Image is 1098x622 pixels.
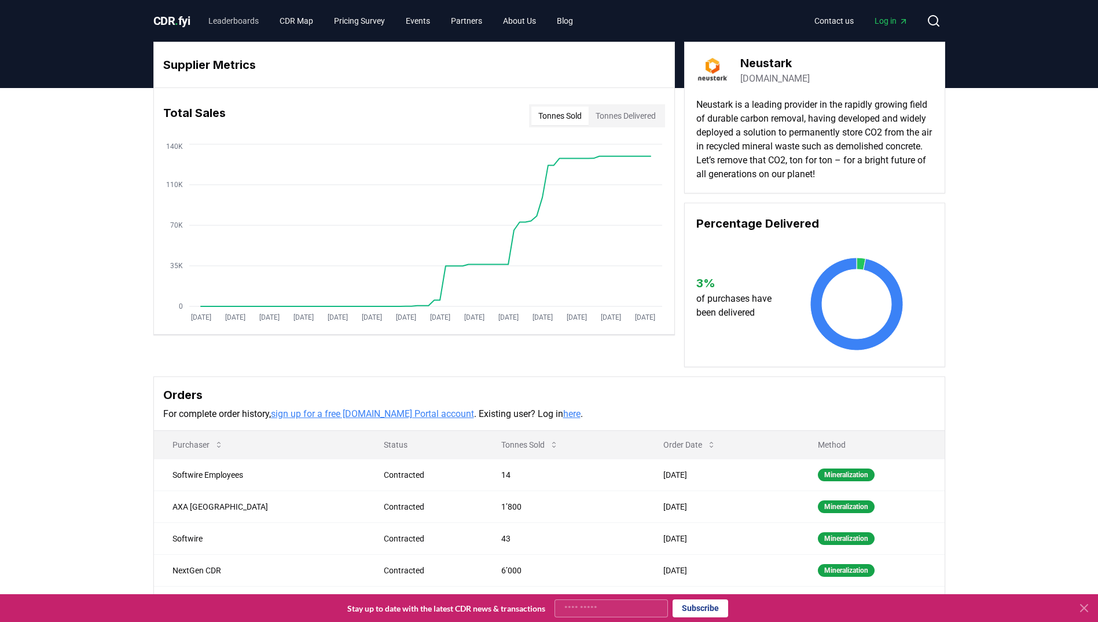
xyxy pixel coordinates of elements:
[645,491,799,522] td: [DATE]
[154,491,366,522] td: AXA [GEOGRAPHIC_DATA]
[384,533,473,544] div: Contracted
[199,10,582,31] nav: Main
[818,500,875,513] div: Mineralization
[175,14,178,28] span: .
[696,292,783,320] p: of purchases have been delivered
[645,522,799,554] td: [DATE]
[179,302,183,310] tspan: 0
[818,469,875,481] div: Mineralization
[395,313,416,321] tspan: [DATE]
[483,459,645,491] td: 14
[740,72,810,86] a: [DOMAIN_NAME]
[483,586,645,618] td: 27’600
[645,554,799,586] td: [DATE]
[361,313,381,321] tspan: [DATE]
[566,313,586,321] tspan: [DATE]
[875,15,908,27] span: Log in
[483,522,645,554] td: 43
[154,459,366,491] td: Softwire Employees
[600,313,620,321] tspan: [DATE]
[163,56,665,74] h3: Supplier Metrics
[396,10,439,31] a: Events
[483,554,645,586] td: 6’000
[645,586,799,618] td: [DATE]
[498,313,518,321] tspan: [DATE]
[163,386,935,404] h3: Orders
[163,433,233,456] button: Purchaser
[166,142,183,151] tspan: 140K
[327,313,347,321] tspan: [DATE]
[154,522,366,554] td: Softwire
[563,408,581,419] a: here
[384,501,473,513] div: Contracted
[271,408,474,419] a: sign up for a free [DOMAIN_NAME] Portal account
[154,586,366,618] td: Microsoft
[166,181,183,189] tspan: 110K
[531,107,589,125] button: Tonnes Sold
[492,433,568,456] button: Tonnes Sold
[442,10,491,31] a: Partners
[805,10,917,31] nav: Main
[696,215,933,232] h3: Percentage Delivered
[384,565,473,576] div: Contracted
[654,433,725,456] button: Order Date
[199,10,268,31] a: Leaderboards
[809,439,935,451] p: Method
[548,10,582,31] a: Blog
[293,313,313,321] tspan: [DATE]
[696,98,933,181] p: Neustark is a leading provider in the rapidly growing field of durable carbon removal, having dev...
[645,459,799,491] td: [DATE]
[429,313,450,321] tspan: [DATE]
[190,313,211,321] tspan: [DATE]
[384,469,473,481] div: Contracted
[163,407,935,421] p: For complete order history, . Existing user? Log in .
[818,532,875,545] div: Mineralization
[374,439,473,451] p: Status
[170,221,183,229] tspan: 70K
[225,313,245,321] tspan: [DATE]
[154,554,366,586] td: NextGen CDR
[153,13,190,29] a: CDR.fyi
[494,10,545,31] a: About Us
[740,54,810,72] h3: Neustark
[865,10,917,31] a: Log in
[532,313,552,321] tspan: [DATE]
[805,10,863,31] a: Contact us
[464,313,484,321] tspan: [DATE]
[696,275,783,292] h3: 3 %
[259,313,279,321] tspan: [DATE]
[270,10,322,31] a: CDR Map
[589,107,663,125] button: Tonnes Delivered
[818,564,875,577] div: Mineralization
[696,54,729,86] img: Neustark-logo
[634,313,655,321] tspan: [DATE]
[153,14,190,28] span: CDR fyi
[170,262,183,270] tspan: 35K
[163,104,226,127] h3: Total Sales
[325,10,394,31] a: Pricing Survey
[483,491,645,522] td: 1’800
